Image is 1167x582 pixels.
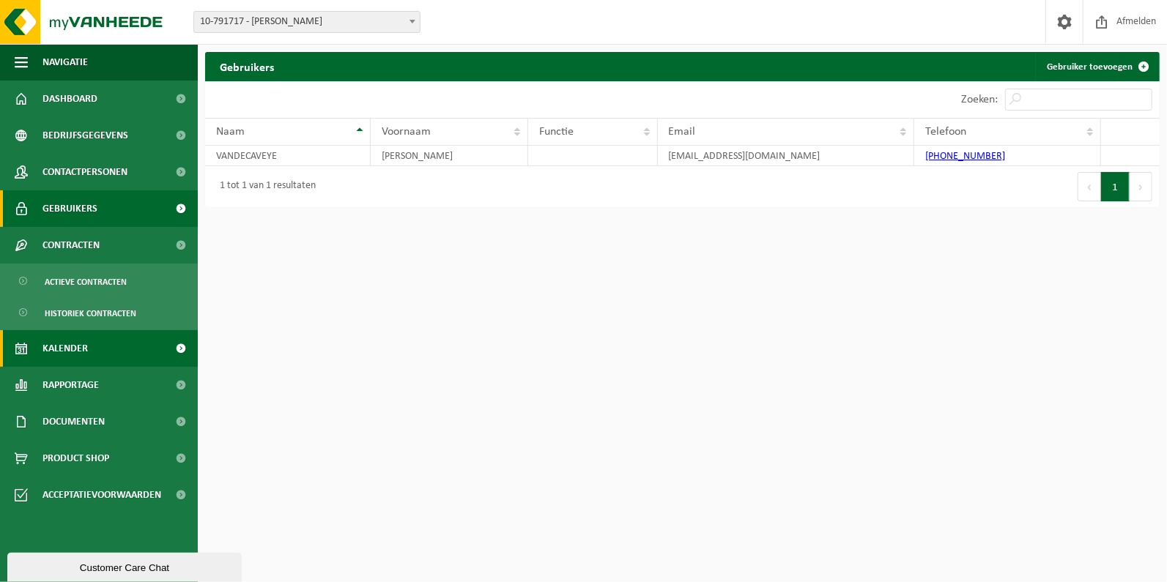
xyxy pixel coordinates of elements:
[42,403,105,440] span: Documenten
[669,126,696,138] span: Email
[925,126,966,138] span: Telefoon
[1035,52,1158,81] a: Gebruiker toevoegen
[1130,172,1152,201] button: Next
[42,154,127,190] span: Contactpersonen
[4,267,194,295] a: Actieve contracten
[42,44,88,81] span: Navigatie
[42,367,99,403] span: Rapportage
[205,146,371,166] td: VANDECAVEYE
[539,126,574,138] span: Functie
[45,268,127,296] span: Actieve contracten
[658,146,915,166] td: [EMAIL_ADDRESS][DOMAIN_NAME]
[925,151,1005,162] a: [PHONE_NUMBER]
[42,190,97,227] span: Gebruikers
[205,52,289,81] h2: Gebruikers
[42,330,88,367] span: Kalender
[194,12,420,32] span: 10-791717 - VANDECAVEYE, SIMON - AARTRIJKE
[193,11,421,33] span: 10-791717 - VANDECAVEYE, SIMON - AARTRIJKE
[42,81,97,117] span: Dashboard
[7,550,245,582] iframe: chat widget
[42,117,128,154] span: Bedrijfsgegevens
[961,94,998,106] label: Zoeken:
[45,299,136,327] span: Historiek contracten
[42,227,100,264] span: Contracten
[1101,172,1130,201] button: 1
[212,174,316,200] div: 1 tot 1 van 1 resultaten
[382,126,431,138] span: Voornaam
[42,440,109,477] span: Product Shop
[371,146,528,166] td: [PERSON_NAME]
[1078,172,1101,201] button: Previous
[4,299,194,327] a: Historiek contracten
[216,126,245,138] span: Naam
[42,477,161,513] span: Acceptatievoorwaarden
